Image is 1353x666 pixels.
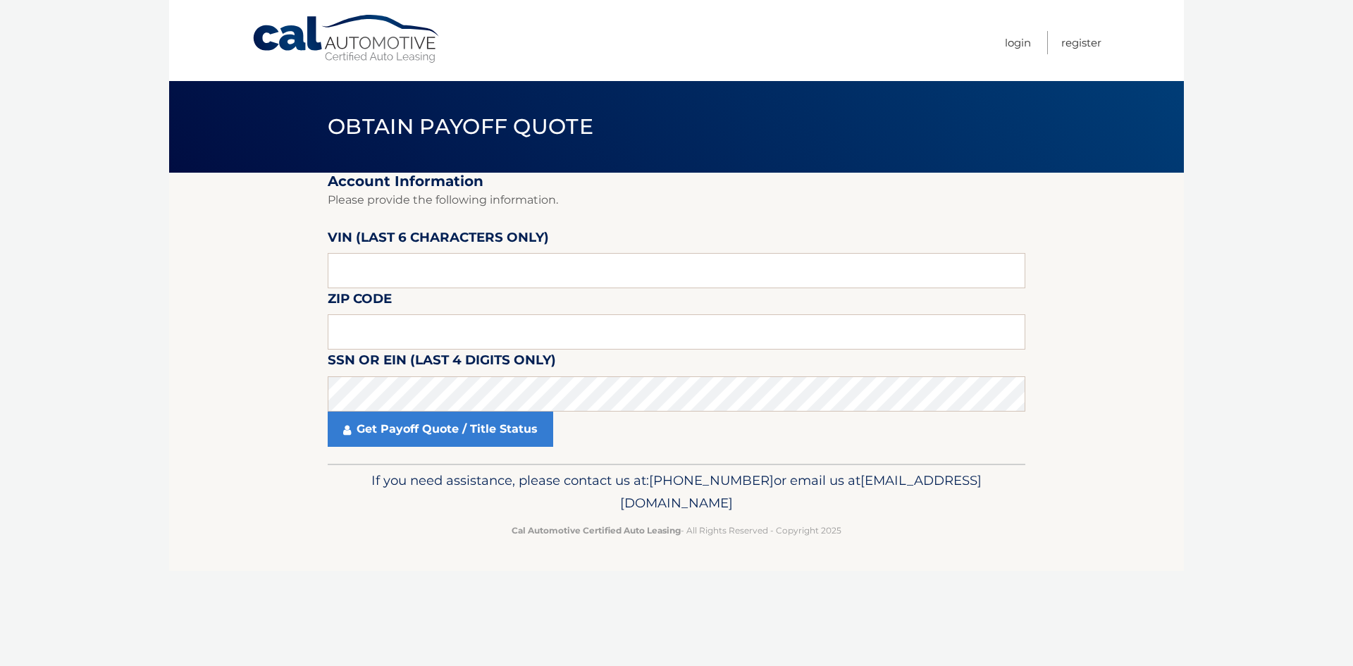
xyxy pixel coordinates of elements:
p: If you need assistance, please contact us at: or email us at [337,469,1016,514]
span: [PHONE_NUMBER] [649,472,774,488]
a: Login [1005,31,1031,54]
h2: Account Information [328,173,1025,190]
label: Zip Code [328,288,392,314]
p: - All Rights Reserved - Copyright 2025 [337,523,1016,538]
label: SSN or EIN (last 4 digits only) [328,350,556,376]
a: Get Payoff Quote / Title Status [328,412,553,447]
strong: Cal Automotive Certified Auto Leasing [512,525,681,536]
label: VIN (last 6 characters only) [328,227,549,253]
a: Register [1061,31,1101,54]
p: Please provide the following information. [328,190,1025,210]
span: Obtain Payoff Quote [328,113,593,140]
a: Cal Automotive [252,14,442,64]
